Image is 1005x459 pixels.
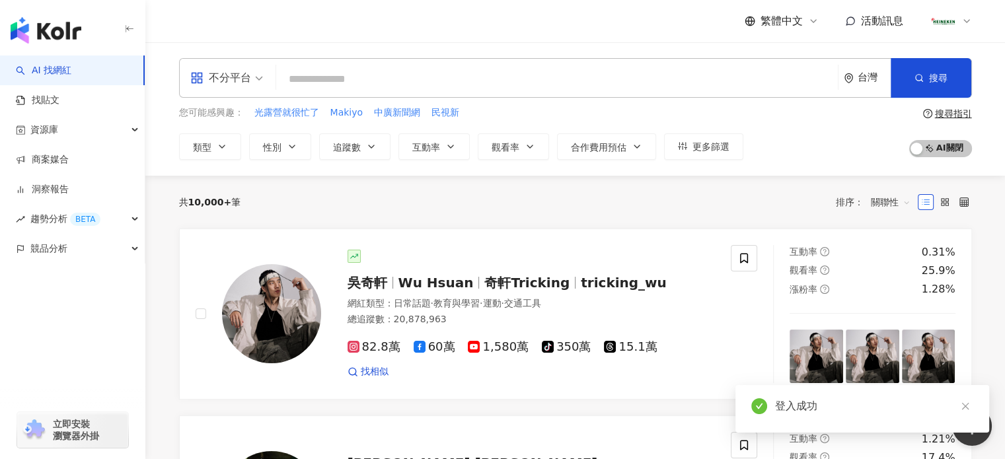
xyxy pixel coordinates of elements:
[16,215,25,224] span: rise
[930,9,955,34] img: HTW_logo.png
[193,142,211,153] span: 類型
[348,297,716,310] div: 網紅類型 ：
[581,275,667,291] span: tricking_wu
[179,106,244,120] span: 您可能感興趣：
[348,275,387,291] span: 吳奇軒
[836,192,918,213] div: 排序：
[846,330,899,383] img: post-image
[319,133,391,160] button: 追蹤數
[468,340,529,354] span: 1,580萬
[480,298,482,308] span: ·
[179,229,972,400] a: KOL Avatar吳奇軒Wu Hsuan奇軒Trickingtricking_wu網紅類型：日常話題·教育與學習·運動·交通工具總追蹤數：20,878,96382.8萬60萬1,580萬350...
[16,94,59,107] a: 找貼文
[820,285,829,294] span: question-circle
[761,14,803,28] span: 繁體中文
[861,15,903,27] span: 活動訊息
[557,133,656,160] button: 合作費用預估
[929,73,948,83] span: 搜尋
[751,398,767,414] span: check-circle
[935,108,972,119] div: 搜尋指引
[330,106,364,120] button: Makiyo
[398,275,474,291] span: Wu Hsuan
[692,141,729,152] span: 更多篩選
[17,412,128,448] a: chrome extension立即安裝 瀏覽器外掛
[820,247,829,256] span: question-circle
[775,398,973,414] div: 登入成功
[16,153,69,166] a: 商案媒合
[16,183,69,196] a: 洞察報告
[30,204,100,234] span: 趨勢分析
[790,284,817,295] span: 漲粉率
[431,106,460,120] button: 民視新
[844,73,854,83] span: environment
[571,142,626,153] span: 合作費用預估
[478,133,549,160] button: 觀看率
[16,64,71,77] a: searchAI 找網紅
[431,298,433,308] span: ·
[30,115,58,145] span: 資源庫
[492,142,519,153] span: 觀看率
[922,264,955,278] div: 25.9%
[394,298,431,308] span: 日常話題
[254,106,320,120] button: 光露營就很忙了
[871,192,911,213] span: 關聯性
[891,58,971,98] button: 搜尋
[373,106,421,120] button: 中廣新聞網
[30,234,67,264] span: 競品分析
[190,67,251,88] div: 不分平台
[21,419,47,441] img: chrome extension
[412,142,440,153] span: 互動率
[501,298,503,308] span: ·
[348,313,716,326] div: 總追蹤數 ： 20,878,963
[348,365,389,378] a: 找相似
[604,340,657,354] span: 15.1萬
[188,197,232,207] span: 10,000+
[190,71,204,85] span: appstore
[431,106,459,120] span: 民視新
[542,340,591,354] span: 350萬
[790,246,817,257] span: 互動率
[330,106,363,120] span: Makiyo
[333,142,361,153] span: 追蹤數
[923,109,932,118] span: question-circle
[70,213,100,226] div: BETA
[263,142,281,153] span: 性別
[820,265,829,275] span: question-circle
[179,197,241,207] div: 共 筆
[179,133,241,160] button: 類型
[53,418,99,442] span: 立即安裝 瀏覽器外掛
[504,298,541,308] span: 交通工具
[433,298,480,308] span: 教育與學習
[790,265,817,275] span: 觀看率
[922,245,955,260] div: 0.31%
[348,340,400,354] span: 82.8萬
[249,133,311,160] button: 性別
[254,106,319,120] span: 光露營就很忙了
[484,275,570,291] span: 奇軒Tricking
[858,72,891,83] div: 台灣
[222,264,321,363] img: KOL Avatar
[902,330,955,383] img: post-image
[374,106,420,120] span: 中廣新聞網
[11,17,81,44] img: logo
[790,330,843,383] img: post-image
[961,402,970,411] span: close
[482,298,501,308] span: 運動
[414,340,455,354] span: 60萬
[664,133,743,160] button: 更多篩選
[398,133,470,160] button: 互動率
[361,365,389,378] span: 找相似
[922,282,955,297] div: 1.28%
